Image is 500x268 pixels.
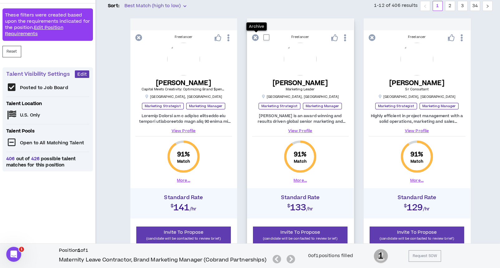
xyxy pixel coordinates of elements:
span: Best Match (high to low) [124,1,186,11]
p: Posted to Job Board [20,85,68,91]
div: Archive [246,22,267,31]
span: /hr [190,206,197,213]
span: 91 % [410,150,423,159]
a: View Profile [369,128,465,134]
a: 1 [433,1,442,11]
div: 0 of 1 positions filled [308,252,353,259]
span: 91 % [294,150,307,159]
span: /hr [306,206,313,213]
span: Invite To Propose [397,229,437,236]
span: Marketing Leader [286,87,315,92]
small: Match [177,159,190,164]
p: [GEOGRAPHIC_DATA] , [GEOGRAPHIC_DATA] [145,94,222,99]
h4: Standard Rate [367,194,467,201]
span: Sr Consultant [405,87,428,92]
h5: Maternity Leave Contractor, Brand Marketing Manager (Cobrand Partnerships) [59,256,266,264]
h5: [PERSON_NAME] [273,79,328,87]
p: Marketing Manager [420,103,459,109]
a: 34 [470,1,480,11]
span: Invite To Propose [280,229,320,236]
a: 3 [458,1,467,11]
a: 2 [445,1,455,11]
span: 1 [19,247,24,252]
h2: $133 [250,201,351,212]
p: Marketing Strategist [375,103,417,109]
h5: [PERSON_NAME] [142,79,226,87]
p: (candidate will be contacted to review brief) [140,236,227,242]
small: Match [410,159,424,164]
button: Invite To Propose(candidate will be contacted to review brief) [370,227,464,244]
a: View Profile [135,128,232,134]
button: Invite To Propose(candidate will be contacted to review brief) [253,227,348,244]
h4: Standard Rate [133,194,234,201]
span: 91 % [177,150,190,159]
p: Sort: [108,2,119,9]
h2: $129 [367,201,467,212]
h5: [PERSON_NAME] [389,79,444,87]
span: 1 [374,248,388,264]
p: Marketing Strategist [259,103,300,109]
img: 3OBdMFzXny6J9MUeq2a2WIqH8TmFwdOy4OjTXs1J.png [167,43,200,75]
button: left [420,1,430,11]
button: More... [177,178,190,183]
h4: Standard Rate [250,194,351,201]
p: [GEOGRAPHIC_DATA] , [GEOGRAPHIC_DATA] [378,94,456,99]
span: Invite To Propose [164,229,204,236]
p: Marketing Manager [303,103,342,109]
small: Match [294,159,307,164]
p: [GEOGRAPHIC_DATA] , [GEOGRAPHIC_DATA] [262,94,339,99]
p: Loremip Dolorsi am c adipisc elitseddo eiu tempori utlaboreetdo magn aliq 90 enima mi veniamquis ... [135,113,232,124]
iframe: Intercom live chat [6,247,21,262]
span: 426 [30,156,41,162]
div: Freelancer [252,35,349,40]
p: Talent Visibility Settings [6,70,75,78]
span: Capital Meets Creativity: Optimizing Brand $pend to Drive Growth | Fortune 50 Brand Leader | T20 MBA [142,87,313,92]
button: More... [410,178,424,183]
img: wfoXr0XEePsJNIC7lhxH9uChxkeTGGR5oqbb0y7h.png [284,43,317,75]
span: 406 [6,156,16,162]
button: Request SOW [409,250,441,262]
p: (candidate will be contacted to review brief) [374,236,460,242]
button: right [483,1,493,11]
span: /hr [423,206,430,213]
span: Edit [77,71,87,77]
li: 1-12 of 406 results [374,1,418,11]
div: Freelancer [135,35,232,40]
h2: $141 [133,201,234,212]
a: View Profile [252,128,349,134]
span: right [486,4,489,8]
a: Edit Position Requirements [5,24,63,37]
b: 1 [78,247,80,254]
button: Edit [75,70,89,78]
div: These filters were created based upon the requirements indicated for the position. [2,8,93,41]
h6: Position of 1 [59,247,298,254]
img: 723ABOZ7yevVOti5mFcA0Ynlqz6gF1FlAfYG0wDN.png [400,43,433,75]
button: Invite To Propose(candidate will be contacted to review brief) [136,227,231,244]
button: Reset [2,46,21,57]
p: [PERSON_NAME] is an award winning and results driven global senior marketing and social impact le... [252,113,349,124]
p: Marketing Strategist [142,103,184,109]
li: Next Page [483,1,493,11]
button: More... [294,178,307,183]
div: Freelancer [369,35,465,40]
li: Previous Page [420,1,430,11]
p: Highly efficient in project management with a solid operations, marketing and sales background in... [369,113,465,124]
li: 3 [458,1,468,11]
p: Marketing Manager [186,103,226,109]
span: out of possible talent matches for this position [6,156,89,168]
span: left [423,4,427,8]
p: (candidate will be contacted to review brief) [257,236,344,242]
